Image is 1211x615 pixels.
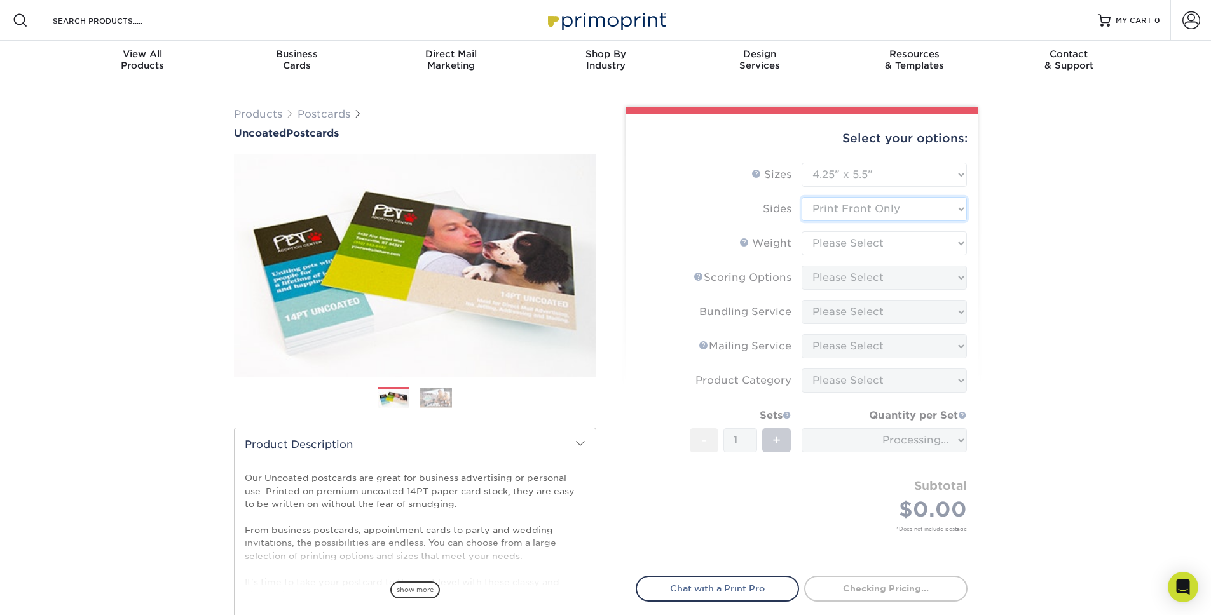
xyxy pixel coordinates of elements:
div: Cards [219,48,374,71]
div: Services [683,48,837,71]
span: View All [65,48,220,60]
h2: Product Description [235,428,596,461]
a: Chat with a Print Pro [636,576,799,601]
span: MY CART [1116,15,1152,26]
p: Our Uncoated postcards are great for business advertising or personal use. Printed on premium unc... [245,471,585,601]
a: BusinessCards [219,41,374,81]
iframe: Google Customer Reviews [3,576,108,611]
a: UncoatedPostcards [234,127,596,139]
span: Design [683,48,837,60]
div: Open Intercom Messenger [1168,572,1198,602]
div: & Templates [837,48,992,71]
img: Uncoated 01 [234,140,596,391]
span: Shop By [528,48,683,60]
a: Contact& Support [992,41,1146,81]
span: Contact [992,48,1146,60]
a: Checking Pricing... [804,576,968,601]
span: show more [390,581,440,598]
a: View AllProducts [65,41,220,81]
a: Shop ByIndustry [528,41,683,81]
span: Uncoated [234,127,286,139]
img: Primoprint [542,6,669,34]
span: Resources [837,48,992,60]
div: Industry [528,48,683,71]
div: & Support [992,48,1146,71]
a: Postcards [298,108,350,120]
span: Business [219,48,374,60]
a: DesignServices [683,41,837,81]
img: Postcards 01 [378,388,409,410]
a: Direct MailMarketing [374,41,528,81]
div: Products [65,48,220,71]
input: SEARCH PRODUCTS..... [51,13,175,28]
div: Marketing [374,48,528,71]
span: Direct Mail [374,48,528,60]
img: Postcards 02 [420,388,452,407]
div: Select your options: [636,114,968,163]
a: Products [234,108,282,120]
h1: Postcards [234,127,596,139]
a: Resources& Templates [837,41,992,81]
span: 0 [1154,16,1160,25]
